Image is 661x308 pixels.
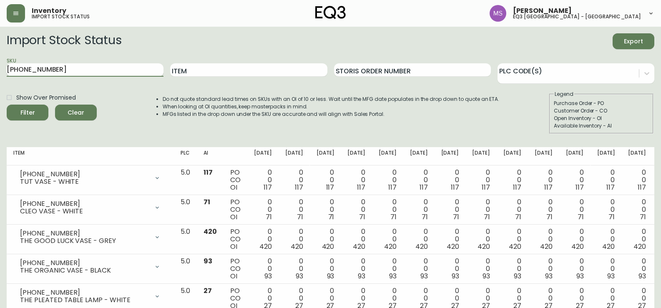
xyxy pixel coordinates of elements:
[554,90,574,98] legend: Legend
[20,178,149,185] div: TUT VASE - WHITE
[230,228,241,250] div: PO CO
[285,198,303,221] div: 0 0
[326,183,334,192] span: 117
[163,103,500,110] li: When looking at OI quantities, keep masterpacks in mind.
[347,228,365,250] div: 0 0
[566,198,584,221] div: 0 0
[20,267,149,274] div: THE ORGANIC VASE - BLACK
[602,242,615,251] span: 420
[628,258,646,280] div: 0 0
[254,169,272,191] div: 0 0
[32,14,90,19] h5: import stock status
[279,147,310,165] th: [DATE]
[20,170,149,178] div: [PHONE_NUMBER]
[621,147,653,165] th: [DATE]
[254,228,272,250] div: 0 0
[540,242,553,251] span: 420
[535,258,553,280] div: 0 0
[453,212,459,222] span: 71
[546,212,553,222] span: 71
[13,258,167,276] div: [PHONE_NUMBER]THE ORGANIC VASE - BLACK
[513,14,641,19] h5: eq3 [GEOGRAPHIC_DATA] - [GEOGRAPHIC_DATA]
[576,271,584,281] span: 93
[174,165,197,195] td: 5.0
[628,198,646,221] div: 0 0
[379,169,397,191] div: 0 0
[607,271,615,281] span: 93
[13,169,167,187] div: [PHONE_NUMBER]TUT VASE - WHITE
[559,147,591,165] th: [DATE]
[20,200,149,208] div: [PHONE_NUMBER]
[174,147,197,165] th: PLC
[327,271,334,281] span: 93
[297,212,303,222] span: 71
[20,296,149,304] div: THE PLEATED TABLE LAMP - WHITE
[640,212,646,222] span: 71
[441,198,459,221] div: 0 0
[266,212,272,222] span: 71
[452,271,459,281] span: 93
[422,212,428,222] span: 71
[515,212,521,222] span: 71
[420,183,428,192] span: 117
[254,198,272,221] div: 0 0
[7,147,174,165] th: Item
[628,169,646,191] div: 0 0
[230,258,241,280] div: PO CO
[389,271,397,281] span: 93
[315,6,346,19] img: logo
[20,259,149,267] div: [PHONE_NUMBER]
[359,212,365,222] span: 71
[638,271,646,281] span: 93
[388,183,397,192] span: 117
[509,242,521,251] span: 420
[247,147,279,165] th: [DATE]
[317,228,334,250] div: 0 0
[514,271,521,281] span: 93
[447,242,459,251] span: 420
[204,197,210,207] span: 71
[410,169,428,191] div: 0 0
[341,147,372,165] th: [DATE]
[554,122,649,130] div: Available Inventory - AI
[535,169,553,191] div: 0 0
[357,183,365,192] span: 117
[285,258,303,280] div: 0 0
[403,147,435,165] th: [DATE]
[204,168,213,177] span: 117
[174,225,197,254] td: 5.0
[441,169,459,191] div: 0 0
[295,183,303,192] span: 117
[379,258,397,280] div: 0 0
[503,169,521,191] div: 0 0
[597,258,615,280] div: 0 0
[566,169,584,191] div: 0 0
[7,33,121,49] h2: Import Stock Status
[441,228,459,250] div: 0 0
[358,271,365,281] span: 93
[230,242,237,251] span: OI
[545,271,553,281] span: 93
[296,271,303,281] span: 93
[55,105,97,120] button: Clear
[317,258,334,280] div: 0 0
[535,198,553,221] div: 0 0
[62,108,90,118] span: Clear
[478,242,490,251] span: 420
[415,242,428,251] span: 420
[163,95,500,103] li: Do not quote standard lead times on SKUs with an OI of 10 or less. Wait until the MFG date popula...
[264,183,272,192] span: 117
[163,110,500,118] li: MFGs listed in the drop down under the SKU are accurate and will align with Sales Portal.
[597,198,615,221] div: 0 0
[597,169,615,191] div: 0 0
[619,36,648,47] span: Export
[608,212,615,222] span: 71
[638,183,646,192] span: 117
[566,258,584,280] div: 0 0
[32,8,66,14] span: Inventory
[20,230,149,237] div: [PHONE_NUMBER]
[204,227,217,236] span: 420
[230,271,237,281] span: OI
[379,198,397,221] div: 0 0
[613,33,654,49] button: Export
